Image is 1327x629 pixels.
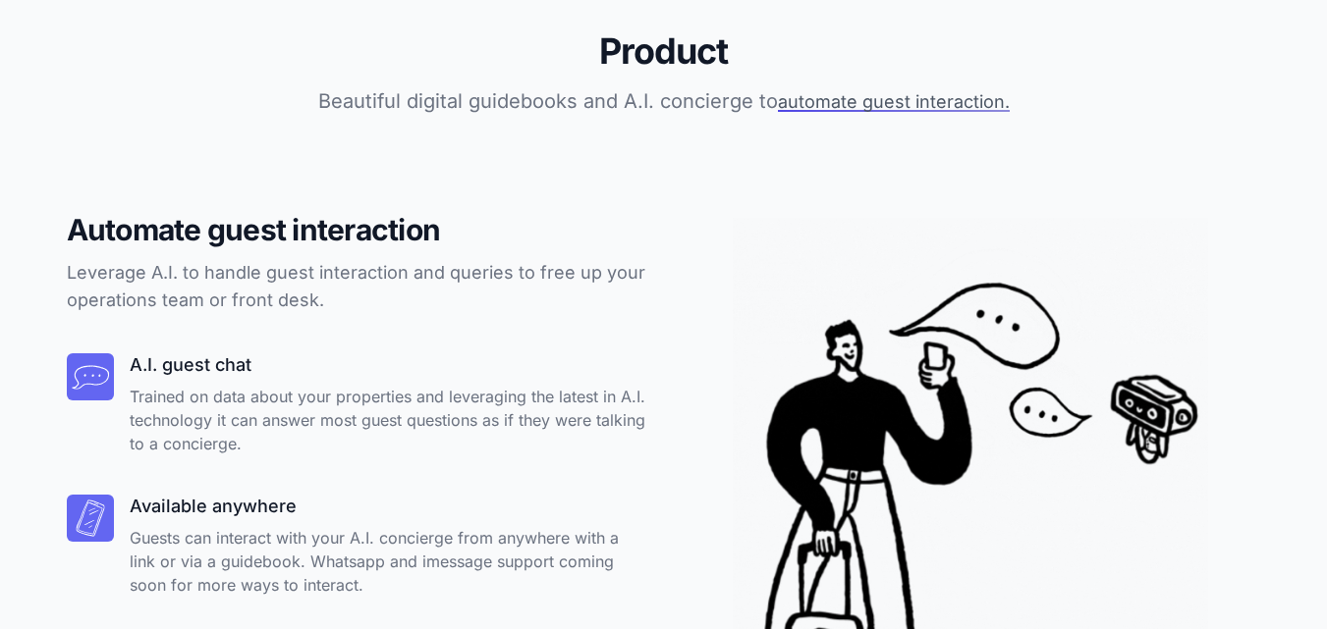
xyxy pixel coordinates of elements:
[71,498,110,538] img: Copy_of_Copy_of_Copy_of_Logo_3_320_x_320_px_3.svg
[130,495,648,518] p: Available anywhere
[130,385,648,455] dd: Trained on data about your properties and leveraging the latest in A.I. technology it can answer ...
[67,31,1261,71] h2: Product
[67,212,648,247] h3: Automate guest interaction
[130,353,648,377] p: A.I. guest chat
[71,357,110,396] img: Copy_of_Copy_of_Copy_of_Logo_3_320_x_320_px_2.svg
[130,526,648,597] dd: Guests can interact with your A.I. concierge from anywhere with a link or via a guidebook. Whatsa...
[778,91,1010,112] span: automate guest interaction.
[67,259,648,314] p: Leverage A.I. to handle guest interaction and queries to free up your operations team or front desk.
[287,86,1041,118] p: Beautiful digital guidebooks and A.I. concierge to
